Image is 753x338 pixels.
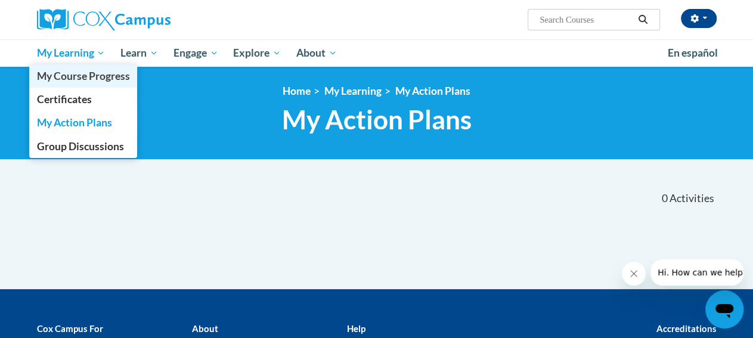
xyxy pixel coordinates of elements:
[670,192,714,205] span: Activities
[166,39,226,67] a: Engage
[7,8,97,18] span: Hi. How can we help?
[37,9,171,30] img: Cox Campus
[622,262,646,286] iframe: Close message
[324,85,382,97] a: My Learning
[283,85,311,97] a: Home
[173,46,218,60] span: Engage
[681,9,717,28] button: Account Settings
[29,39,113,67] a: My Learning
[36,116,111,129] span: My Action Plans
[120,46,158,60] span: Learn
[656,323,717,334] b: Accreditations
[705,290,743,328] iframe: Button to launch messaging window
[37,323,103,334] b: Cox Campus For
[668,46,718,59] span: En español
[36,140,123,153] span: Group Discussions
[29,111,138,134] a: My Action Plans
[346,323,365,334] b: Help
[28,39,726,67] div: Main menu
[634,13,652,27] button: Search
[650,259,743,286] iframe: Message from company
[113,39,166,67] a: Learn
[282,104,472,135] span: My Action Plans
[661,192,667,205] span: 0
[36,93,91,106] span: Certificates
[660,41,726,66] a: En español
[538,13,634,27] input: Search Courses
[191,323,218,334] b: About
[395,85,470,97] a: My Action Plans
[36,46,105,60] span: My Learning
[225,39,289,67] a: Explore
[289,39,345,67] a: About
[296,46,337,60] span: About
[29,135,138,158] a: Group Discussions
[29,64,138,88] a: My Course Progress
[233,46,281,60] span: Explore
[37,9,252,30] a: Cox Campus
[29,88,138,111] a: Certificates
[36,70,129,82] span: My Course Progress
